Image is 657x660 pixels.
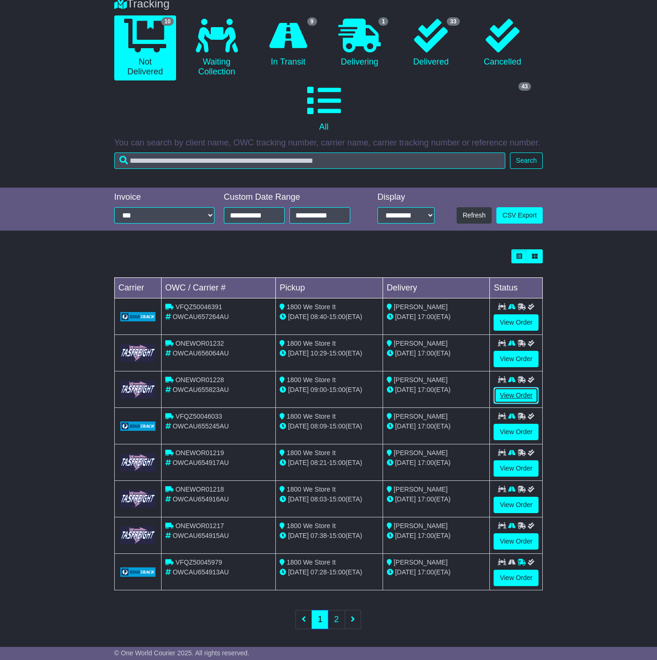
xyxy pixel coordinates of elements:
[510,152,543,169] button: Search
[161,17,174,26] span: 10
[114,80,533,136] a: 43 All
[287,522,336,529] span: 1800 We Store It
[288,459,309,466] span: [DATE]
[494,314,539,331] a: View Order
[176,413,222,420] span: VFQZ50046033
[176,376,224,384] span: ONEWOR01228
[280,567,379,577] div: - (ETA)
[176,486,224,493] span: ONEWOR01218
[288,349,309,357] span: [DATE]
[472,15,534,71] a: Cancelled
[387,312,486,322] div: (ETA)
[173,386,229,393] span: OWCAU655823AU
[394,486,448,493] span: [PERSON_NAME]
[329,459,346,466] span: 15:00
[307,17,317,26] span: 9
[120,421,155,431] img: GetCarrierServiceLogo
[311,610,328,629] a: 1
[310,313,327,320] span: 08:40
[288,386,309,393] span: [DATE]
[418,313,434,320] span: 17:00
[114,15,177,80] a: 10 Not Delivered
[395,349,416,357] span: [DATE]
[387,385,486,395] div: (ETA)
[387,458,486,468] div: (ETA)
[418,495,434,503] span: 17:00
[280,531,379,541] div: - (ETA)
[394,449,448,457] span: [PERSON_NAME]
[280,348,379,358] div: - (ETA)
[287,558,336,566] span: 1800 We Store It
[329,568,346,576] span: 15:00
[173,459,229,466] span: OWCAU654917AU
[120,380,155,399] img: GetCarrierServiceLogo
[310,568,327,576] span: 07:28
[394,558,448,566] span: [PERSON_NAME]
[394,376,448,384] span: [PERSON_NAME]
[310,386,327,393] span: 09:00
[287,413,336,420] span: 1800 We Store It
[394,340,448,347] span: [PERSON_NAME]
[120,453,155,471] img: GetCarrierServiceLogo
[120,490,155,508] img: GetCarrierServiceLogo
[288,422,309,430] span: [DATE]
[394,303,448,311] span: [PERSON_NAME]
[120,567,155,577] img: GetCarrierServiceLogo
[287,376,336,384] span: 1800 We Store It
[114,277,161,298] td: Carrier
[387,494,486,504] div: (ETA)
[494,351,539,367] a: View Order
[224,192,361,203] div: Custom Date Range
[395,386,416,393] span: [DATE]
[287,340,336,347] span: 1800 We Store It
[457,207,492,224] button: Refresh
[176,303,222,311] span: VFQZ50046391
[494,497,539,513] a: View Order
[494,424,539,440] a: View Order
[176,522,224,529] span: ONEWOR01217
[328,610,345,629] a: 2
[329,495,346,503] span: 15:00
[120,526,155,544] img: GetCarrierServiceLogo
[288,313,309,320] span: [DATE]
[395,313,416,320] span: [DATE]
[257,15,319,71] a: 9 In Transit
[173,532,229,539] span: OWCAU654915AU
[387,421,486,431] div: (ETA)
[173,313,229,320] span: OWCAU657264AU
[310,459,327,466] span: 08:21
[447,17,459,26] span: 33
[395,568,416,576] span: [DATE]
[387,531,486,541] div: (ETA)
[173,568,229,576] span: OWCAU654913AU
[387,348,486,358] div: (ETA)
[378,17,388,26] span: 1
[329,15,391,71] a: 1 Delivering
[280,458,379,468] div: - (ETA)
[310,532,327,539] span: 07:38
[418,459,434,466] span: 17:00
[173,495,229,503] span: OWCAU654916AU
[395,495,416,503] span: [DATE]
[394,522,448,529] span: [PERSON_NAME]
[418,532,434,539] span: 17:00
[494,533,539,550] a: View Order
[400,15,462,71] a: 33 Delivered
[120,344,155,362] img: GetCarrierServiceLogo
[395,459,416,466] span: [DATE]
[310,349,327,357] span: 10:29
[176,558,222,566] span: VFQZ50045979
[418,386,434,393] span: 17:00
[494,387,539,404] a: View Order
[288,532,309,539] span: [DATE]
[114,649,250,657] span: © One World Courier 2025. All rights reserved.
[280,421,379,431] div: - (ETA)
[377,192,435,203] div: Display
[329,422,346,430] span: 15:00
[329,386,346,393] span: 15:00
[176,449,224,457] span: ONEWOR01219
[395,422,416,430] span: [DATE]
[161,277,275,298] td: OWC / Carrier #
[383,277,490,298] td: Delivery
[287,303,336,311] span: 1800 We Store It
